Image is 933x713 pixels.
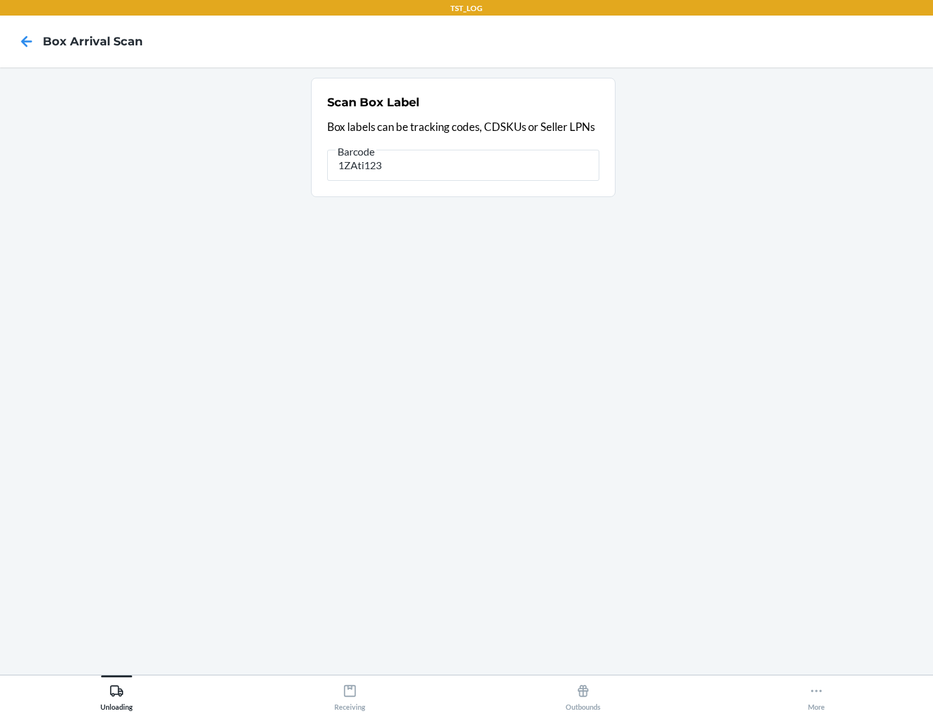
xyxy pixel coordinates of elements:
[100,679,133,711] div: Unloading
[466,675,700,711] button: Outbounds
[233,675,466,711] button: Receiving
[450,3,483,14] p: TST_LOG
[334,679,365,711] div: Receiving
[43,33,143,50] h4: Box Arrival Scan
[327,150,599,181] input: Barcode
[327,119,599,135] p: Box labels can be tracking codes, CDSKUs or Seller LPNs
[700,675,933,711] button: More
[808,679,825,711] div: More
[336,145,376,158] span: Barcode
[327,94,419,111] h2: Scan Box Label
[566,679,601,711] div: Outbounds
